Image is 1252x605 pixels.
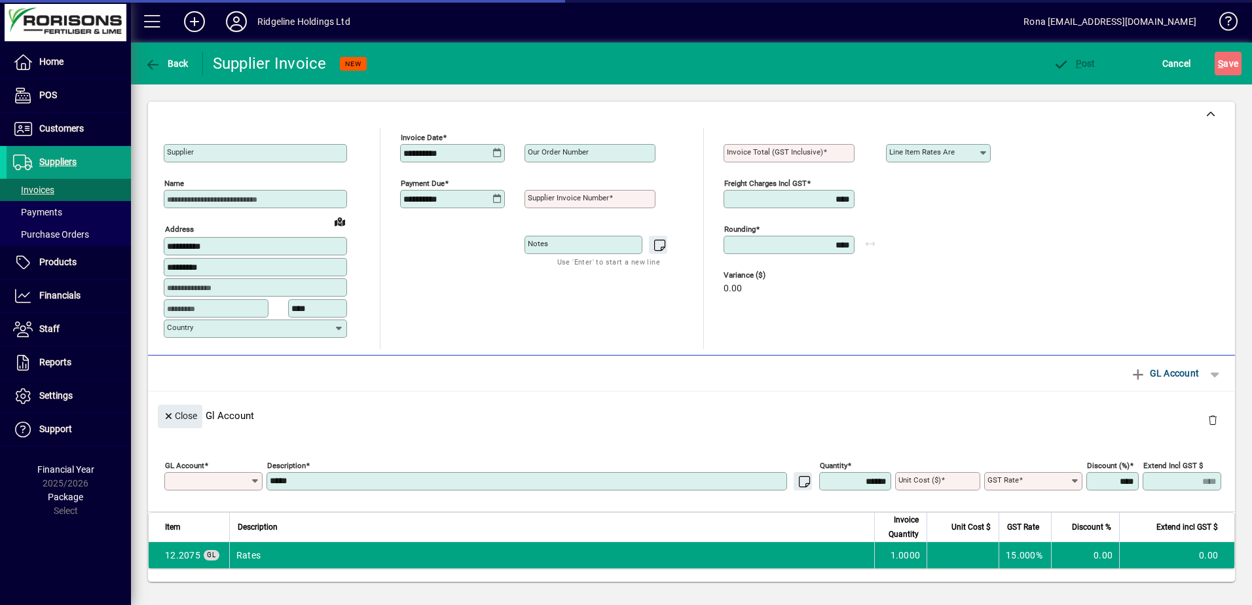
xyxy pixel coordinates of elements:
mat-label: Unit Cost ($) [898,475,941,485]
mat-label: Supplier [167,147,194,156]
span: Back [145,58,189,69]
span: POS [39,90,57,100]
button: Profile [215,10,257,33]
span: Customers [39,123,84,134]
mat-label: Freight charges incl GST [724,179,807,188]
span: Close [163,405,197,427]
mat-label: Invoice Total (GST inclusive) [727,147,823,156]
span: Suppliers [39,156,77,167]
a: Purchase Orders [7,223,131,246]
td: 0.00 [1119,542,1234,568]
span: Unit Cost $ [951,520,991,534]
td: 1.0000 [874,542,927,568]
span: Products [39,257,77,267]
td: 0.00 [1051,542,1119,568]
button: Post [1050,52,1099,75]
mat-label: Notes [528,239,548,248]
mat-label: Discount (%) [1087,460,1130,469]
a: Support [7,413,131,446]
a: View on map [329,211,350,232]
button: Cancel [1159,52,1194,75]
mat-label: Name [164,179,184,188]
span: NEW [345,60,361,68]
span: Cancel [1162,53,1191,74]
mat-label: GL Account [165,460,204,469]
span: Invoice Quantity [883,513,919,541]
app-page-header-button: Close [155,409,206,421]
span: Staff [39,323,60,334]
mat-label: Our order number [528,147,589,156]
a: Home [7,46,131,79]
div: Gl Account [148,392,1235,439]
span: Description [238,520,278,534]
span: Discount % [1072,520,1111,534]
span: Payments [13,207,62,217]
button: Delete [1197,405,1228,436]
mat-label: GST rate [987,475,1019,485]
mat-label: Rounding [724,225,756,234]
span: Financials [39,290,81,301]
span: Settings [39,390,73,401]
app-page-header-button: Back [131,52,203,75]
span: Variance ($) [724,271,802,280]
a: Products [7,246,131,279]
span: Reports [39,357,71,367]
span: Rates [165,549,200,562]
button: Save [1215,52,1242,75]
span: GL [207,551,216,559]
span: Extend incl GST $ [1156,520,1218,534]
span: Invoices [13,185,54,195]
span: Item [165,520,181,534]
mat-label: Payment due [401,179,445,188]
span: 0.00 [724,284,742,294]
mat-label: Quantity [820,460,847,469]
a: Payments [7,201,131,223]
span: Financial Year [37,464,94,475]
span: ost [1053,58,1095,69]
a: Knowledge Base [1209,3,1236,45]
button: Close [158,405,202,428]
mat-label: Country [167,323,193,332]
mat-label: Supplier invoice number [528,193,609,202]
a: Settings [7,380,131,412]
span: S [1218,58,1223,69]
span: Package [48,492,83,502]
div: Supplier Invoice [213,53,327,74]
button: Back [141,52,192,75]
mat-label: Description [267,460,306,469]
a: Financials [7,280,131,312]
a: Staff [7,313,131,346]
a: Customers [7,113,131,145]
mat-label: Extend incl GST $ [1143,460,1203,469]
mat-label: Invoice date [401,133,443,142]
span: ave [1218,53,1238,74]
a: Invoices [7,179,131,201]
mat-hint: Use 'Enter' to start a new line [557,254,660,269]
span: Support [39,424,72,434]
span: P [1076,58,1082,69]
span: GST Rate [1007,520,1039,534]
div: Rona [EMAIL_ADDRESS][DOMAIN_NAME] [1023,11,1196,32]
td: Rates [229,542,874,568]
span: Home [39,56,64,67]
td: 15.000% [999,542,1051,568]
button: Add [174,10,215,33]
mat-label: Line item rates are [889,147,955,156]
a: POS [7,79,131,112]
div: Ridgeline Holdings Ltd [257,11,350,32]
a: Reports [7,346,131,379]
app-page-header-button: Delete [1197,414,1228,426]
span: Purchase Orders [13,229,89,240]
